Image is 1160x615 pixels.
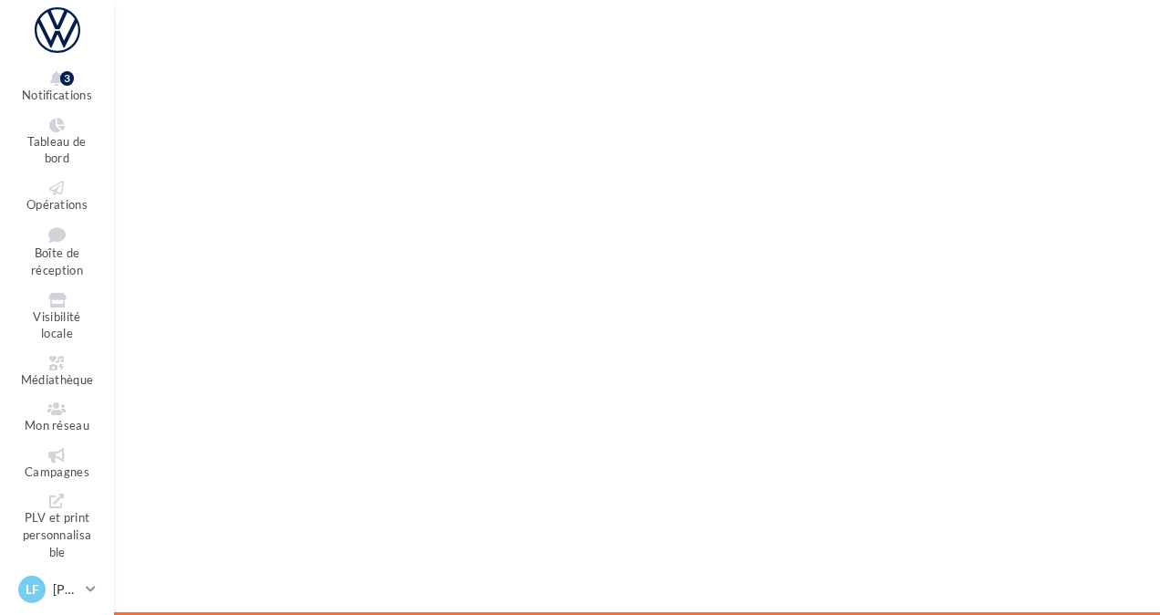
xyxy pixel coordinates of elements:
[53,580,78,599] p: [PERSON_NAME]
[15,490,99,563] a: PLV et print personnalisable
[60,71,74,86] div: 3
[15,289,99,345] a: Visibilité locale
[27,134,86,166] span: Tableau de bord
[15,444,99,484] a: Campagnes
[15,398,99,437] a: Mon réseau
[15,68,99,107] button: Notifications 3
[21,372,94,387] span: Médiathèque
[25,464,89,479] span: Campagnes
[25,418,89,433] span: Mon réseau
[15,572,99,607] a: LF [PERSON_NAME]
[15,114,99,170] a: Tableau de bord
[22,88,92,102] span: Notifications
[15,177,99,216] a: Opérations
[33,309,80,341] span: Visibilité locale
[15,352,99,391] a: Médiathèque
[26,580,39,599] span: LF
[31,246,83,278] span: Boîte de réception
[15,223,99,281] a: Boîte de réception
[23,511,92,559] span: PLV et print personnalisable
[26,197,88,212] span: Opérations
